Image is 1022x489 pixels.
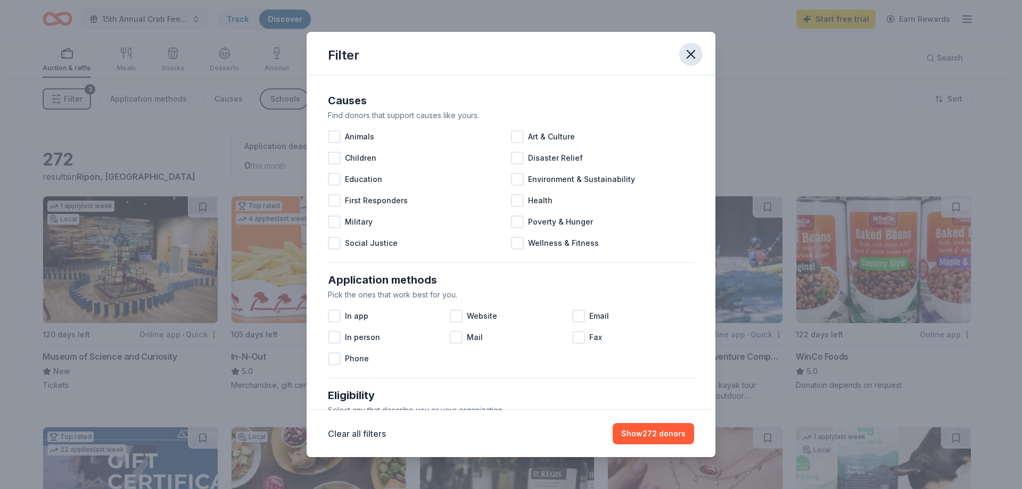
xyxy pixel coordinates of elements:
[328,387,694,404] div: Eligibility
[528,194,553,207] span: Health
[528,173,635,186] span: Environment & Sustainability
[328,404,694,417] div: Select any that describe you or your organization.
[328,92,694,109] div: Causes
[328,271,694,288] div: Application methods
[345,331,380,344] span: In person
[467,331,483,344] span: Mail
[345,194,408,207] span: First Responders
[345,173,382,186] span: Education
[345,152,376,164] span: Children
[328,109,694,122] div: Find donors that support causes like yours.
[345,352,369,365] span: Phone
[345,130,374,143] span: Animals
[589,310,609,322] span: Email
[328,288,694,301] div: Pick the ones that work best for you.
[345,310,368,322] span: In app
[328,47,359,64] div: Filter
[613,423,694,444] button: Show272 donors
[345,216,373,228] span: Military
[328,427,386,440] button: Clear all filters
[345,237,398,250] span: Social Justice
[528,130,575,143] span: Art & Culture
[528,152,583,164] span: Disaster Relief
[467,310,497,322] span: Website
[528,216,593,228] span: Poverty & Hunger
[589,331,602,344] span: Fax
[528,237,599,250] span: Wellness & Fitness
